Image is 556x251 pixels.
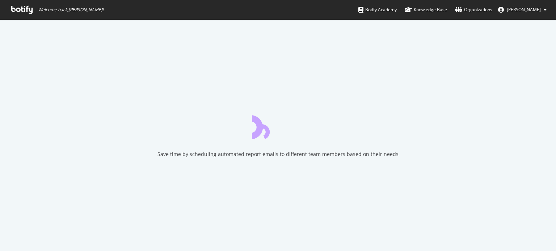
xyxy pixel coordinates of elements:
[492,4,552,16] button: [PERSON_NAME]
[38,7,104,13] span: Welcome back, [PERSON_NAME] !
[405,6,447,13] div: Knowledge Base
[252,113,304,139] div: animation
[157,151,399,158] div: Save time by scheduling automated report emails to different team members based on their needs
[455,6,492,13] div: Organizations
[507,7,541,13] span: Alejandra Roca
[358,6,397,13] div: Botify Academy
